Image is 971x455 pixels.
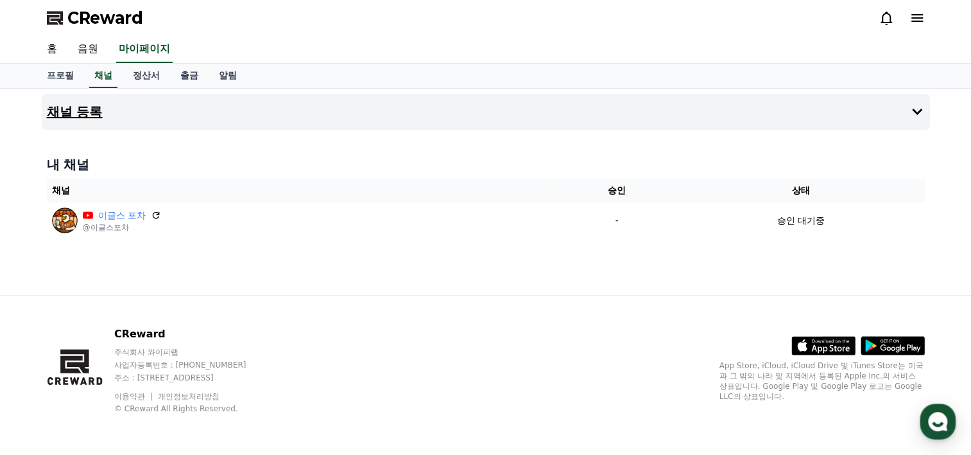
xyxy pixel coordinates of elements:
th: 상태 [677,179,925,202]
p: 주식회사 와이피랩 [114,347,271,357]
span: 설정 [198,368,214,378]
p: © CReward All Rights Reserved. [114,404,271,414]
p: 사업자등록번호 : [PHONE_NUMBER] [114,360,271,370]
a: 홈 [4,348,85,380]
a: 출금 [170,64,209,88]
a: 홈 [37,36,67,63]
p: - [562,214,672,227]
th: 승인 [556,179,677,202]
p: CReward [114,326,271,342]
p: 승인 대기중 [777,214,824,227]
th: 채널 [47,179,557,202]
a: 개인정보처리방침 [158,392,219,401]
span: 홈 [40,368,48,378]
a: 프로필 [37,64,84,88]
a: 대화 [85,348,166,380]
img: 이글스 포차 [52,208,78,233]
a: 음원 [67,36,108,63]
p: 주소 : [STREET_ADDRESS] [114,373,271,383]
a: 채널 [89,64,117,88]
h4: 채널 등록 [47,105,103,119]
a: 정산서 [123,64,170,88]
h4: 내 채널 [47,156,925,174]
button: 채널 등록 [42,94,930,130]
a: 알림 [209,64,247,88]
a: 이글스 포차 [98,209,146,222]
p: App Store, iCloud, iCloud Drive 및 iTunes Store는 미국과 그 밖의 나라 및 지역에서 등록된 Apple Inc.의 서비스 상표입니다. Goo... [719,361,925,402]
p: @이글스포차 [83,222,161,233]
a: 설정 [166,348,246,380]
a: 이용약관 [114,392,155,401]
span: CReward [67,8,143,28]
span: 대화 [117,368,133,379]
a: 마이페이지 [116,36,173,63]
a: CReward [47,8,143,28]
